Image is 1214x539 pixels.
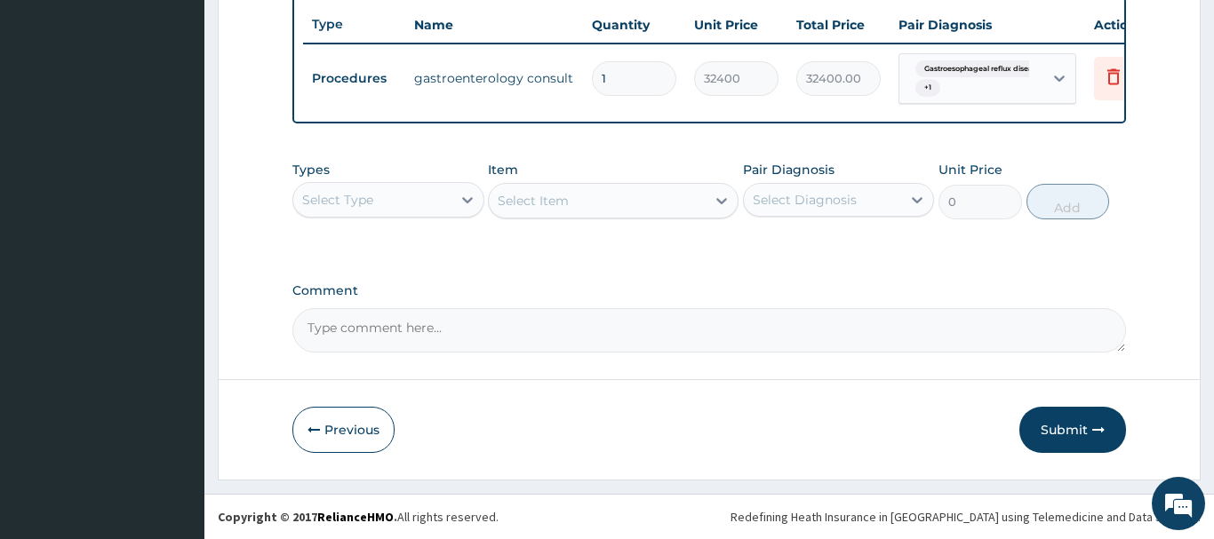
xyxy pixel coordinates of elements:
[685,7,787,43] th: Unit Price
[9,354,339,416] textarea: Type your message and hit 'Enter'
[405,7,583,43] th: Name
[405,60,583,96] td: gastroenterology consult
[303,8,405,41] th: Type
[1019,407,1126,453] button: Submit
[292,162,330,178] label: Types
[731,508,1201,526] div: Redefining Heath Insurance in [GEOGRAPHIC_DATA] using Telemedicine and Data Science!
[583,7,685,43] th: Quantity
[938,161,1002,178] label: Unit Price
[292,283,1126,298] label: Comment
[303,62,405,95] td: Procedures
[915,79,940,97] span: + 1
[1085,7,1174,43] th: Actions
[92,99,299,123] div: Chat with us now
[488,161,518,178] label: Item
[218,509,397,525] strong: Copyright © 2017 .
[302,191,373,209] div: Select Type
[890,7,1085,43] th: Pair Diagnosis
[103,158,245,337] span: We're online!
[292,9,334,52] div: Minimize live chat window
[915,60,1050,78] span: Gastroesophageal reflux diseas...
[753,191,857,209] div: Select Diagnosis
[317,509,394,525] a: RelianceHMO
[1026,184,1110,219] button: Add
[204,494,1214,539] footer: All rights reserved.
[33,89,72,133] img: d_794563401_company_1708531726252_794563401
[743,161,835,178] label: Pair Diagnosis
[292,407,395,453] button: Previous
[787,7,890,43] th: Total Price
